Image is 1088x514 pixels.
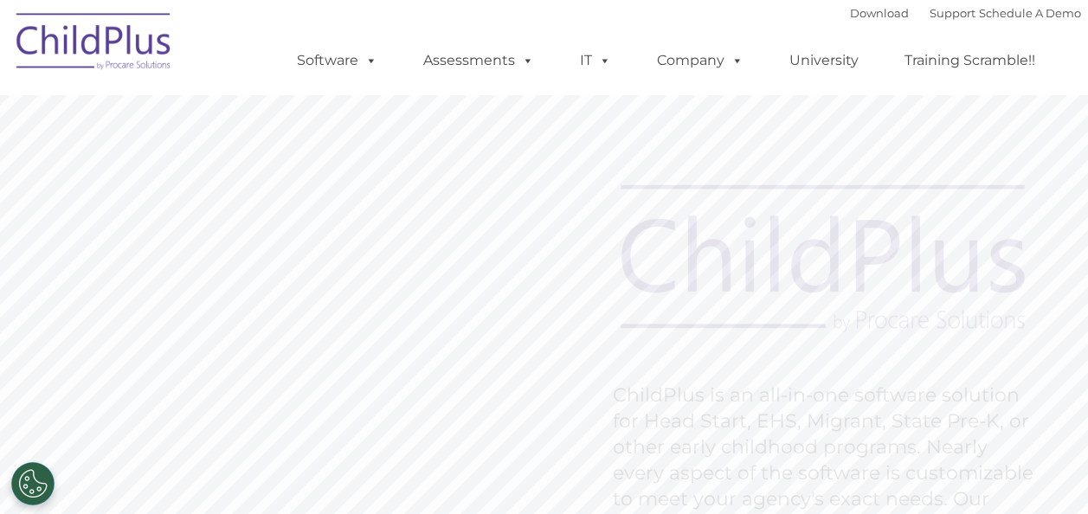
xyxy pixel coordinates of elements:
button: Cookies Settings [11,462,55,505]
a: Training Scramble!! [887,43,1053,78]
font: | [850,6,1081,20]
a: Assessments [406,43,551,78]
a: Support [930,6,975,20]
img: ChildPlus by Procare Solutions [8,1,181,87]
a: Company [640,43,761,78]
a: Software [280,43,395,78]
a: University [772,43,876,78]
a: Download [850,6,909,20]
a: Schedule A Demo [979,6,1081,20]
a: IT [563,43,628,78]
